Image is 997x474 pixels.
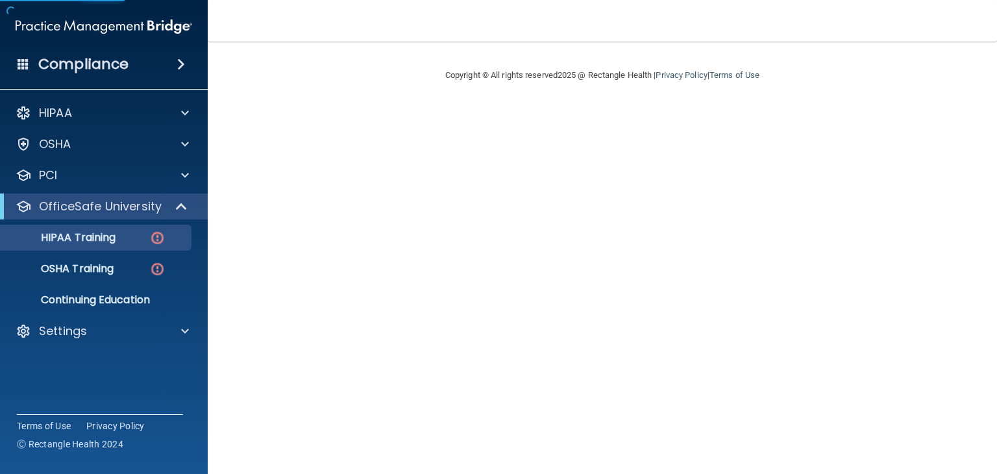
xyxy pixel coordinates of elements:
[149,230,166,246] img: danger-circle.6113f641.png
[39,136,71,152] p: OSHA
[16,14,192,40] img: PMB logo
[709,70,759,80] a: Terms of Use
[39,199,162,214] p: OfficeSafe University
[39,105,72,121] p: HIPAA
[16,199,188,214] a: OfficeSafe University
[365,55,839,96] div: Copyright © All rights reserved 2025 @ Rectangle Health | |
[38,55,129,73] h4: Compliance
[39,168,57,183] p: PCI
[39,323,87,339] p: Settings
[16,105,189,121] a: HIPAA
[16,168,189,183] a: PCI
[86,419,145,432] a: Privacy Policy
[16,136,189,152] a: OSHA
[17,438,123,451] span: Ⓒ Rectangle Health 2024
[656,70,707,80] a: Privacy Policy
[8,262,114,275] p: OSHA Training
[17,419,71,432] a: Terms of Use
[8,231,116,244] p: HIPAA Training
[16,323,189,339] a: Settings
[149,261,166,277] img: danger-circle.6113f641.png
[8,293,186,306] p: Continuing Education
